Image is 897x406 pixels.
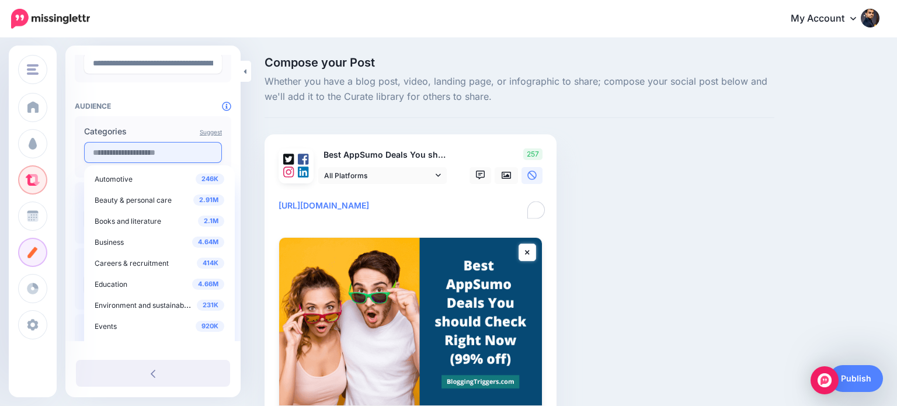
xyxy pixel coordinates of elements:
[265,74,774,105] span: Whether you have a blog post, video, landing page, or infographic to share; compose your social p...
[318,148,448,162] p: Best AppSumo Deals You should Check Right Now
[95,300,196,310] span: Environment and sustainability
[523,148,543,160] span: 257
[89,170,230,188] a: 246K Automotive
[95,280,127,289] span: Education
[89,296,230,314] a: 231K Environment and sustainability
[279,199,547,221] textarea: To enrich screen reader interactions, please activate Accessibility in Grammarly extension settings
[265,57,774,68] span: Compose your Post
[75,102,231,110] h4: Audience
[95,238,124,247] span: Business
[129,69,197,77] div: Keywords by Traffic
[89,233,230,251] a: 4.64M Business
[196,173,224,185] span: 246K
[779,5,879,33] a: My Account
[95,217,161,225] span: Books and literature
[279,238,542,405] img: 30 Best AppSumo Deals on (September 18, 2025)
[196,321,224,332] span: 920K
[318,167,447,184] a: All Platforms
[89,275,230,293] a: 4.66M Education
[829,365,883,392] a: Publish
[192,237,224,248] span: 4.64M
[192,279,224,290] span: 4.66M
[197,258,224,269] span: 414K
[32,68,41,77] img: tab_domain_overview_orange.svg
[19,19,28,28] img: logo_orange.svg
[95,322,117,331] span: Events
[811,366,839,394] div: Open Intercom Messenger
[198,216,224,227] span: 2.1M
[95,196,172,204] span: Beauty & personal care
[27,64,39,75] img: menu.png
[116,68,126,77] img: tab_keywords_by_traffic_grey.svg
[324,169,433,182] span: All Platforms
[95,259,169,268] span: Careers & recruitment
[89,317,230,335] a: 920K Events
[193,195,224,206] span: 2.91M
[33,19,57,28] div: v 4.0.25
[44,69,105,77] div: Domain Overview
[89,191,230,209] a: 2.91M Beauty & personal care
[279,200,369,210] mark: [URL][DOMAIN_NAME]
[19,30,28,40] img: website_grey.svg
[197,300,224,311] span: 231K
[89,254,230,272] a: 414K Careers & recruitment
[200,129,222,136] a: Suggest
[95,175,133,183] span: Automotive
[84,124,222,138] label: Categories
[89,212,230,230] a: 2.1M Books and literature
[30,30,128,40] div: Domain: [DOMAIN_NAME]
[11,9,90,29] img: Missinglettr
